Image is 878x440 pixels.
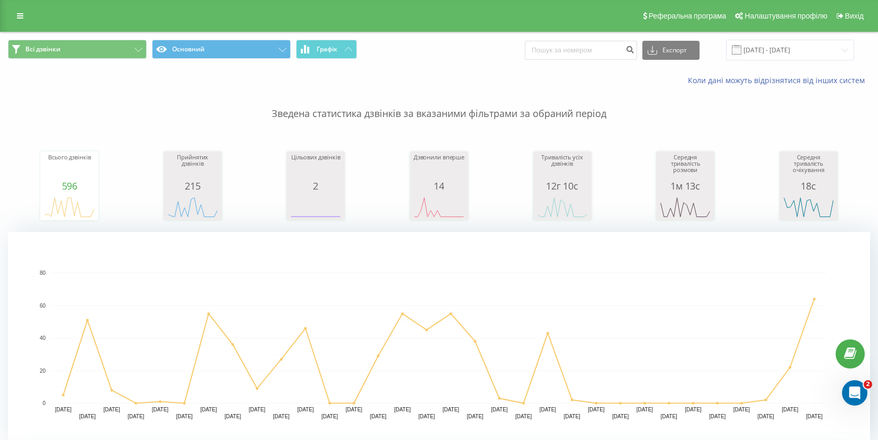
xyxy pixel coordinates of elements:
[536,191,589,223] svg: A chart.
[273,414,290,419] text: [DATE]
[637,407,653,412] text: [DATE]
[688,75,870,85] a: Коли дані можуть відрізнятися вiд інших систем
[289,154,342,181] div: Цільових дзвінків
[166,191,219,223] svg: A chart.
[249,407,266,412] text: [DATE]
[757,414,774,419] text: [DATE]
[413,154,465,181] div: Дзвонили вперше
[540,407,557,412] text: [DATE]
[79,414,96,419] text: [DATE]
[413,191,465,223] svg: A chart.
[525,41,637,60] input: Пошук за номером
[152,407,169,412] text: [DATE]
[864,380,872,389] span: 2
[43,154,96,181] div: Всього дзвінків
[200,407,217,412] text: [DATE]
[43,191,96,223] svg: A chart.
[8,40,147,59] button: Всі дзвінки
[659,191,712,223] svg: A chart.
[296,40,357,59] button: Графік
[491,407,508,412] text: [DATE]
[128,414,145,419] text: [DATE]
[413,181,465,191] div: 14
[649,12,727,20] span: Реферальна програма
[317,46,337,53] span: Графік
[659,154,712,181] div: Середня тривалість розмови
[845,12,864,20] span: Вихід
[152,40,291,59] button: Основний
[588,407,605,412] text: [DATE]
[166,154,219,181] div: Прийнятих дзвінків
[563,414,580,419] text: [DATE]
[733,407,750,412] text: [DATE]
[225,414,241,419] text: [DATE]
[40,270,46,276] text: 80
[660,414,677,419] text: [DATE]
[289,181,342,191] div: 2
[782,407,799,412] text: [DATE]
[443,407,460,412] text: [DATE]
[40,335,46,341] text: 40
[659,181,712,191] div: 1м 13с
[103,407,120,412] text: [DATE]
[166,181,219,191] div: 215
[55,407,72,412] text: [DATE]
[43,181,96,191] div: 596
[42,400,46,406] text: 0
[40,368,46,374] text: 20
[297,407,314,412] text: [DATE]
[289,191,342,223] svg: A chart.
[536,154,589,181] div: Тривалість усіх дзвінків
[745,12,827,20] span: Налаштування профілю
[176,414,193,419] text: [DATE]
[536,181,589,191] div: 12г 10с
[321,414,338,419] text: [DATE]
[370,414,387,419] text: [DATE]
[612,414,629,419] text: [DATE]
[467,414,483,419] text: [DATE]
[842,380,867,406] iframe: Intercom live chat
[782,191,835,223] svg: A chart.
[418,414,435,419] text: [DATE]
[806,414,823,419] text: [DATE]
[782,181,835,191] div: 18с
[8,86,870,121] p: Зведена статистика дзвінків за вказаними фільтрами за обраний період
[685,407,702,412] text: [DATE]
[25,45,60,53] span: Всі дзвінки
[782,154,835,181] div: Середня тривалість очікування
[346,407,363,412] text: [DATE]
[515,414,532,419] text: [DATE]
[40,303,46,309] text: 60
[394,407,411,412] text: [DATE]
[709,414,726,419] text: [DATE]
[642,41,700,60] button: Експорт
